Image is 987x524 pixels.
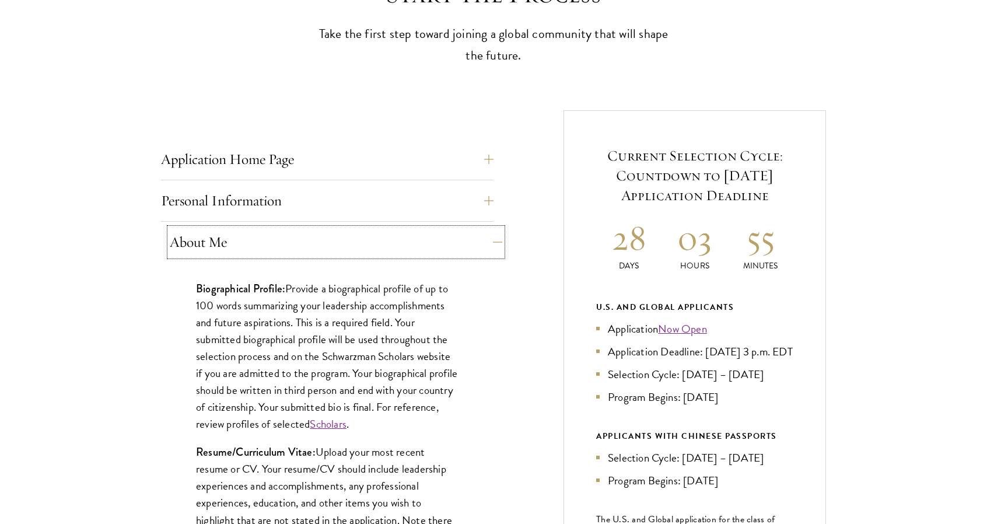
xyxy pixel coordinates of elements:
li: Application [596,320,793,337]
h2: 03 [662,216,728,260]
button: Application Home Page [161,145,494,173]
button: Personal Information [161,187,494,215]
h2: 55 [727,216,793,260]
li: Program Begins: [DATE] [596,389,793,406]
p: Hours [662,260,728,272]
li: Selection Cycle: [DATE] – [DATE] [596,366,793,383]
p: Take the first step toward joining a global community that will shape the future. [313,23,674,67]
div: U.S. and Global Applicants [596,300,793,315]
li: Application Deadline: [DATE] 3 p.m. EDT [596,343,793,360]
h2: 28 [596,216,662,260]
p: Provide a biographical profile of up to 100 words summarizing your leadership accomplishments and... [196,280,459,433]
h5: Current Selection Cycle: Countdown to [DATE] Application Deadline [596,146,793,205]
strong: Resume/Curriculum Vitae: [196,444,316,460]
div: APPLICANTS WITH CHINESE PASSPORTS [596,429,793,443]
p: Days [596,260,662,272]
li: Program Begins: [DATE] [596,472,793,489]
li: Selection Cycle: [DATE] – [DATE] [596,449,793,466]
button: About Me [170,228,502,256]
strong: Biographical Profile: [196,281,285,296]
a: Now Open [658,320,707,337]
p: Minutes [727,260,793,272]
a: Scholars [310,415,346,432]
